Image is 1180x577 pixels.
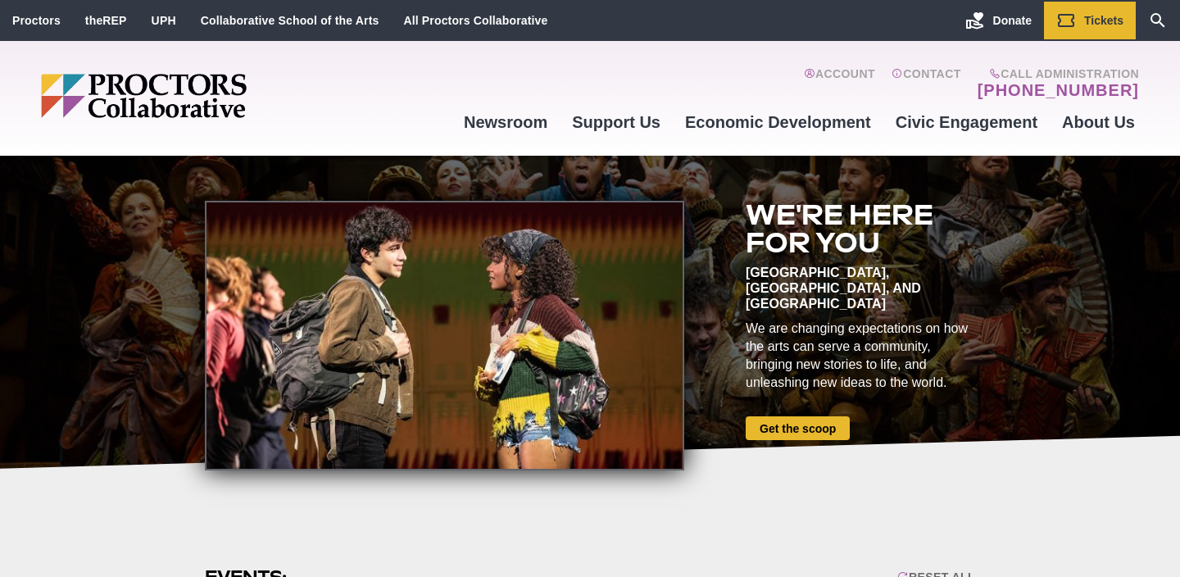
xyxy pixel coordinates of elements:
span: Tickets [1084,14,1123,27]
a: Proctors [12,14,61,27]
a: Tickets [1044,2,1136,39]
a: Collaborative School of the Arts [201,14,379,27]
a: Support Us [560,100,673,144]
a: Donate [953,2,1044,39]
a: Contact [892,67,961,100]
a: Account [804,67,875,100]
div: [GEOGRAPHIC_DATA], [GEOGRAPHIC_DATA], and [GEOGRAPHIC_DATA] [746,265,975,311]
a: UPH [152,14,176,27]
a: theREP [85,14,127,27]
img: Proctors logo [41,74,373,118]
a: Civic Engagement [883,100,1050,144]
div: We are changing expectations on how the arts can serve a community, bringing new stories to life,... [746,320,975,392]
a: Economic Development [673,100,883,144]
a: Search [1136,2,1180,39]
a: All Proctors Collaborative [403,14,547,27]
a: Get the scoop [746,416,850,440]
span: Call Administration [973,67,1139,80]
a: [PHONE_NUMBER] [978,80,1139,100]
h2: We're here for you [746,201,975,257]
a: Newsroom [452,100,560,144]
a: About Us [1050,100,1147,144]
span: Donate [993,14,1032,27]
